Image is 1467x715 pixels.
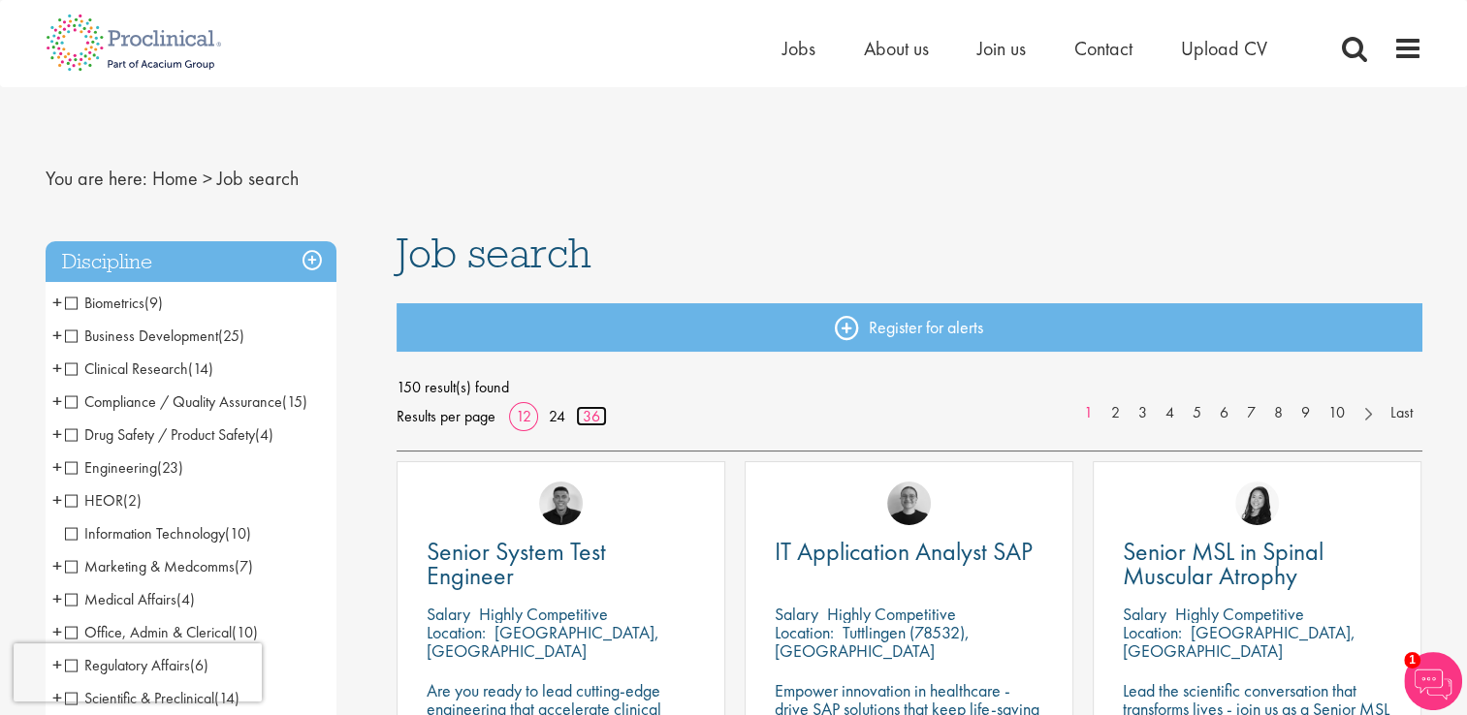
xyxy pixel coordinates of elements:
[397,303,1422,352] a: Register for alerts
[52,617,62,646] span: +
[1181,36,1267,61] a: Upload CV
[65,424,255,445] span: Drug Safety / Product Safety
[1210,402,1238,424] a: 6
[782,36,815,61] a: Jobs
[65,622,232,642] span: Office, Admin & Clerical
[65,622,258,642] span: Office, Admin & Clerical
[176,589,195,609] span: (4)
[1292,402,1320,424] a: 9
[52,288,62,317] span: +
[1123,621,1355,662] p: [GEOGRAPHIC_DATA], [GEOGRAPHIC_DATA]
[1129,402,1157,424] a: 3
[144,293,163,313] span: (9)
[775,540,1043,564] a: IT Application Analyst SAP
[65,457,157,478] span: Engineering
[65,326,218,346] span: Business Development
[1074,36,1132,61] span: Contact
[65,556,253,576] span: Marketing & Medcomms
[218,326,244,346] span: (25)
[479,603,608,625] p: Highly Competitive
[52,452,62,482] span: +
[576,406,607,426] a: 36
[397,402,495,431] span: Results per page
[427,621,486,643] span: Location:
[46,166,147,191] span: You are here:
[1175,603,1304,625] p: Highly Competitive
[427,535,606,592] span: Senior System Test Engineer
[1183,402,1211,424] a: 5
[775,621,970,662] p: Tuttlingen (78532), [GEOGRAPHIC_DATA]
[887,482,931,525] img: Emma Pretorious
[65,556,235,576] span: Marketing & Medcomms
[152,166,198,191] a: breadcrumb link
[65,424,273,445] span: Drug Safety / Product Safety
[1101,402,1130,424] a: 2
[217,166,299,191] span: Job search
[864,36,929,61] a: About us
[65,326,244,346] span: Business Development
[52,387,62,416] span: +
[52,485,62,514] span: +
[1123,540,1391,588] a: Senior MSL in Spinal Muscular Atrophy
[539,482,583,525] img: Christian Andersen
[1381,402,1422,424] a: Last
[65,457,183,478] span: Engineering
[1319,402,1355,424] a: 10
[232,622,258,642] span: (10)
[397,373,1422,402] span: 150 result(s) found
[775,621,834,643] span: Location:
[157,457,183,478] span: (23)
[14,643,262,701] iframe: reCAPTCHA
[46,241,336,283] h3: Discipline
[225,523,251,544] span: (10)
[1404,652,1420,668] span: 1
[52,354,62,383] span: +
[1264,402,1292,424] a: 8
[427,603,470,625] span: Salary
[123,490,142,511] span: (2)
[1237,402,1265,424] a: 7
[427,621,659,662] p: [GEOGRAPHIC_DATA], [GEOGRAPHIC_DATA]
[827,603,956,625] p: Highly Competitive
[52,584,62,613] span: +
[509,406,538,426] a: 12
[255,424,273,445] span: (4)
[1074,402,1102,424] a: 1
[65,523,251,544] span: Information Technology
[65,293,163,313] span: Biometrics
[65,523,225,544] span: Information Technology
[397,227,591,279] span: Job search
[188,358,213,379] span: (14)
[65,589,176,609] span: Medical Affairs
[775,535,1033,568] span: IT Application Analyst SAP
[282,391,307,412] span: (15)
[52,551,62,580] span: +
[1123,603,1166,625] span: Salary
[65,490,142,511] span: HEOR
[65,391,307,412] span: Compliance / Quality Assurance
[427,540,695,588] a: Senior System Test Engineer
[1123,621,1182,643] span: Location:
[1235,482,1279,525] img: Numhom Sudsok
[235,556,253,576] span: (7)
[775,603,818,625] span: Salary
[52,321,62,350] span: +
[977,36,1026,61] a: Join us
[65,358,188,379] span: Clinical Research
[203,166,212,191] span: >
[65,490,123,511] span: HEOR
[65,391,282,412] span: Compliance / Quality Assurance
[542,406,572,426] a: 24
[52,420,62,449] span: +
[1123,535,1323,592] span: Senior MSL in Spinal Muscular Atrophy
[65,358,213,379] span: Clinical Research
[1156,402,1184,424] a: 4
